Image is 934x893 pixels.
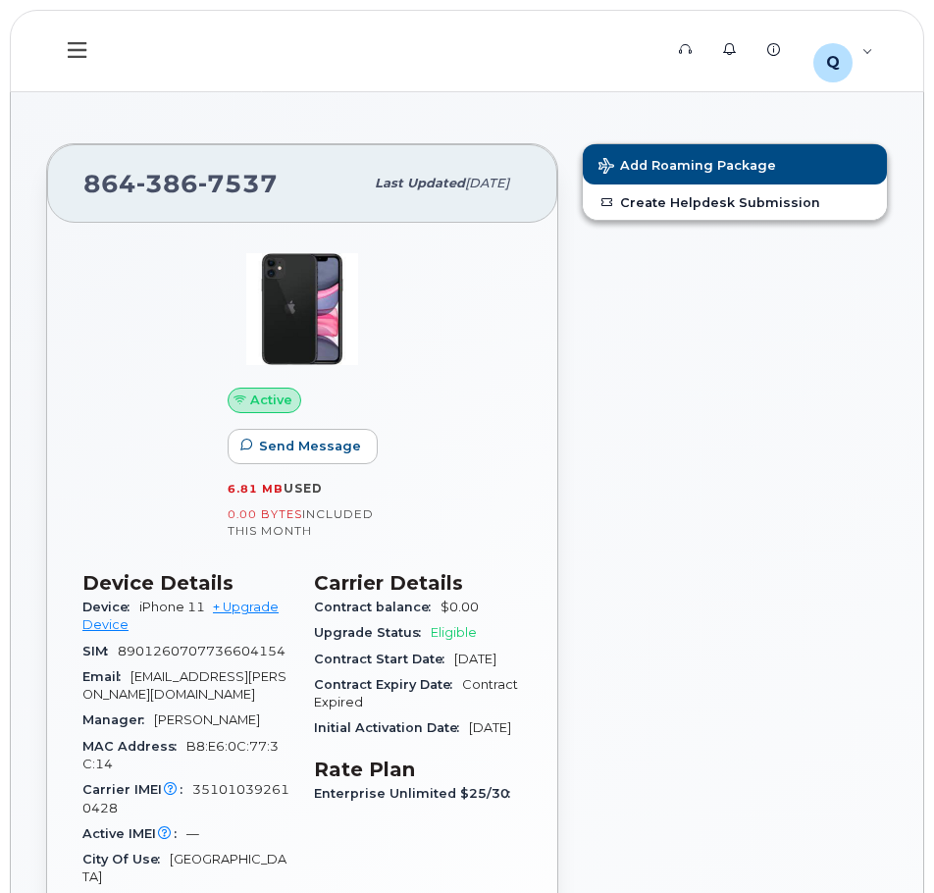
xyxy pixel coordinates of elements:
span: 0.00 Bytes [228,507,302,521]
span: Last updated [375,176,465,190]
span: Add Roaming Package [598,158,776,177]
span: Send Message [259,437,361,455]
h3: Rate Plan [314,758,522,781]
span: 864 [83,169,278,198]
span: Upgrade Status [314,625,431,640]
span: 386 [136,169,198,198]
span: Device [82,600,139,614]
span: [DATE] [465,176,509,190]
span: 6.81 MB [228,482,284,496]
span: City Of Use [82,852,170,867]
span: $0.00 [441,600,479,614]
span: Contract Expiry Date [314,677,462,692]
span: Contract Start Date [314,652,454,666]
h3: Carrier Details [314,571,522,595]
span: Active [250,391,292,409]
span: Email [82,669,130,684]
span: Carrier IMEI [82,782,192,797]
span: — [186,826,199,841]
span: Contract balance [314,600,441,614]
span: SIM [82,644,118,658]
a: Create Helpdesk Submission [583,184,887,220]
span: Initial Activation Date [314,720,469,735]
span: Enterprise Unlimited $25/30 [314,786,520,801]
span: Active IMEI [82,826,186,841]
span: MAC Address [82,739,186,754]
span: 8901260707736604154 [118,644,285,658]
span: [DATE] [454,652,496,666]
span: Manager [82,712,154,727]
span: Eligible [431,625,477,640]
button: Send Message [228,429,378,464]
h3: Device Details [82,571,290,595]
span: iPhone 11 [139,600,205,614]
button: Add Roaming Package [583,144,887,184]
span: [GEOGRAPHIC_DATA] [82,852,286,884]
span: used [284,481,323,496]
span: 351010392610428 [82,782,289,814]
span: [PERSON_NAME] [154,712,260,727]
span: B8:E6:0C:77:3C:14 [82,739,279,771]
iframe: Messenger Launcher [849,808,919,878]
span: [DATE] [469,720,511,735]
span: 7537 [198,169,278,198]
span: [EMAIL_ADDRESS][PERSON_NAME][DOMAIN_NAME] [82,669,286,702]
img: iPhone_11.jpg [243,250,361,368]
